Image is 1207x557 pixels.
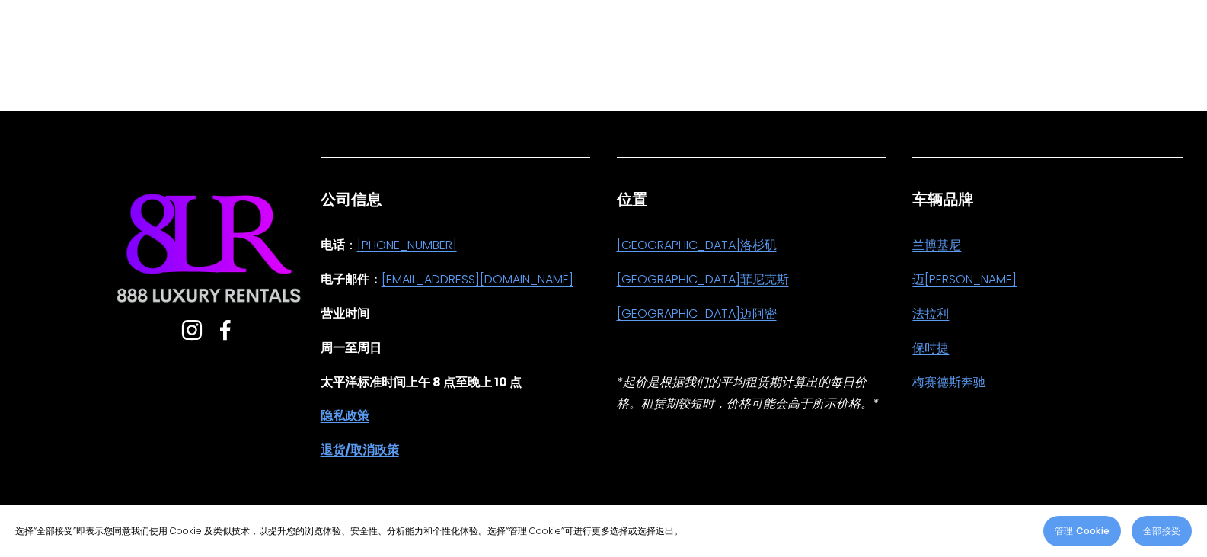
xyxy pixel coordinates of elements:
[321,339,382,357] font: 周一至周日
[15,524,683,537] font: 选择“全部接受”即表示您同意我们使用 Cookie 及类似技术，以提升您的浏览体验、安全性、分析能力和个性化体验。选择“管理 Cookie”可进行更多选择或选择退出。
[321,440,399,462] a: 退货/取消政策
[382,269,573,291] a: [EMAIL_ADDRESS][DOMAIN_NAME]
[912,373,985,391] font: 梅赛德斯奔驰
[912,338,949,360] a: 保时捷
[357,235,457,257] a: [PHONE_NUMBER]
[1132,516,1192,546] button: 全部接受
[1143,524,1180,537] font: 全部接受
[321,373,522,391] font: 太平洋标准时间上午 8 点至晚上 10 点
[912,269,1017,291] a: 迈[PERSON_NAME]
[1055,524,1110,537] font: 管理 Cookie
[382,270,573,288] font: [EMAIL_ADDRESS][DOMAIN_NAME]
[321,405,369,427] a: 隐私政策
[617,270,789,288] font: [GEOGRAPHIC_DATA]菲尼克斯
[912,339,949,357] font: 保时捷
[912,303,949,325] a: 法拉利
[617,269,789,291] a: [GEOGRAPHIC_DATA]菲尼克斯
[912,305,949,322] font: 法拉利
[1043,516,1121,546] button: 管理 Cookie
[912,235,961,257] a: 兰博基尼
[617,236,777,254] font: [GEOGRAPHIC_DATA]洛杉矶
[617,235,777,257] a: [GEOGRAPHIC_DATA]洛杉矶
[215,319,236,341] a: Facebook
[912,236,961,254] font: 兰博基尼
[617,305,777,322] font: [GEOGRAPHIC_DATA]迈阿密
[357,236,457,254] font: [PHONE_NUMBER]
[321,407,369,424] font: 隐私政策
[912,270,1017,288] font: 迈[PERSON_NAME]
[321,236,345,254] font: 电话
[345,236,357,254] font: ：
[321,441,399,459] font: 退货/取消政策
[617,303,777,325] a: [GEOGRAPHIC_DATA]迈阿密
[912,189,973,210] font: 车辆品牌
[181,319,203,341] a: Instagram
[321,305,369,322] font: 营业时间
[321,189,382,210] font: 公司信息
[617,373,879,413] font: *起价是根据我们的平均租赁期计算出的每日价格。租赁期较短时，价格可能会高于所示价格。*
[617,189,647,210] font: 位置
[912,372,985,394] a: 梅赛德斯奔驰
[321,270,382,288] font: 电子邮件：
